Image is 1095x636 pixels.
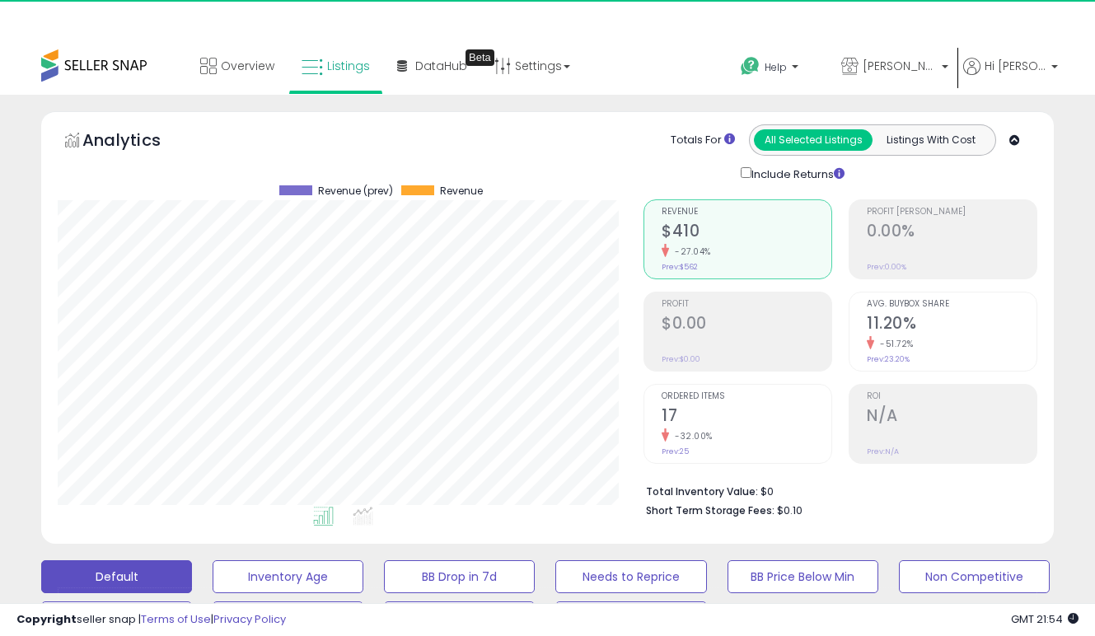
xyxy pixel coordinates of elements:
[985,58,1046,74] span: Hi [PERSON_NAME]
[662,392,831,401] span: Ordered Items
[829,41,961,95] a: [PERSON_NAME] Products
[867,447,899,456] small: Prev: N/A
[327,58,370,74] span: Listings
[188,41,287,91] a: Overview
[415,58,467,74] span: DataHub
[765,60,787,74] span: Help
[289,41,382,91] a: Listings
[728,164,864,183] div: Include Returns
[16,611,77,627] strong: Copyright
[646,480,1025,500] li: $0
[963,58,1058,95] a: Hi [PERSON_NAME]
[740,56,760,77] i: Get Help
[646,503,774,517] b: Short Term Storage Fees:
[671,133,735,148] div: Totals For
[141,611,211,627] a: Terms of Use
[1011,611,1079,627] span: 2025-10-12 21:54 GMT
[777,503,803,518] span: $0.10
[662,222,831,244] h2: $410
[867,300,1037,309] span: Avg. Buybox Share
[41,560,192,593] button: Default
[466,49,494,66] div: Tooltip anchor
[440,185,483,197] span: Revenue
[318,185,393,197] span: Revenue (prev)
[221,58,274,74] span: Overview
[874,338,914,350] small: -51.72%
[16,612,286,628] div: seller snap | |
[662,262,698,272] small: Prev: $562
[555,560,706,593] button: Needs to Reprice
[867,262,906,272] small: Prev: 0.00%
[82,129,193,156] h5: Analytics
[867,392,1037,401] span: ROI
[662,447,689,456] small: Prev: 25
[384,560,535,593] button: BB Drop in 7d
[662,300,831,309] span: Profit
[482,41,583,91] a: Settings
[899,560,1050,593] button: Non Competitive
[867,208,1037,217] span: Profit [PERSON_NAME]
[669,430,713,442] small: -32.00%
[872,129,990,151] button: Listings With Cost
[867,354,910,364] small: Prev: 23.20%
[867,406,1037,428] h2: N/A
[728,560,878,593] button: BB Price Below Min
[385,41,480,91] a: DataHub
[662,208,831,217] span: Revenue
[662,314,831,336] h2: $0.00
[867,314,1037,336] h2: 11.20%
[728,44,826,95] a: Help
[863,58,937,74] span: [PERSON_NAME] Products
[754,129,873,151] button: All Selected Listings
[669,246,711,258] small: -27.04%
[213,560,363,593] button: Inventory Age
[867,222,1037,244] h2: 0.00%
[662,354,700,364] small: Prev: $0.00
[646,484,758,498] b: Total Inventory Value:
[662,406,831,428] h2: 17
[213,611,286,627] a: Privacy Policy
